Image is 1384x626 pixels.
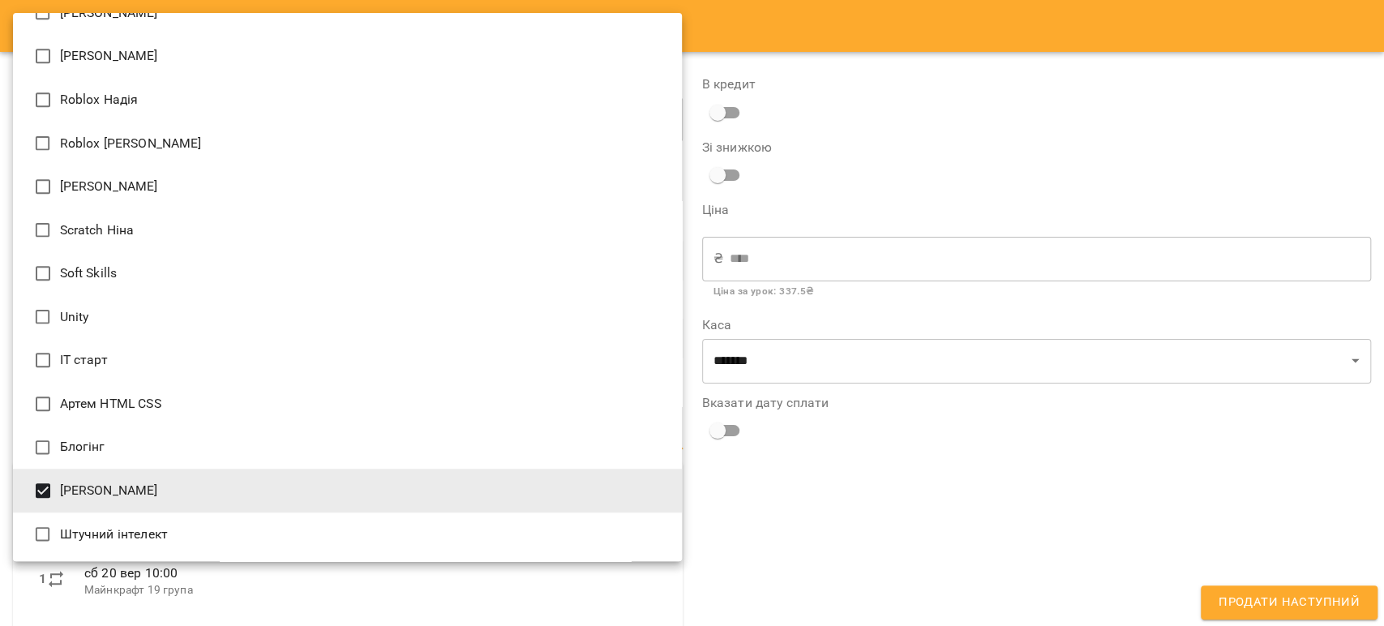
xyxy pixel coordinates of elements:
li: Roblox Надія [13,78,682,122]
li: ІТ старт [13,338,682,382]
li: [PERSON_NAME] [13,165,682,208]
li: Штучний інтелект [13,512,682,556]
li: Soft Skills [13,251,682,295]
li: Scratch Ніна [13,208,682,252]
li: Unity [13,295,682,339]
li: Блогінг [13,426,682,469]
li: Roblox [PERSON_NAME] [13,122,682,165]
li: [PERSON_NAME] [13,469,682,512]
li: Артем HTML CSS [13,382,682,426]
li: [PERSON_NAME] [13,34,682,78]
